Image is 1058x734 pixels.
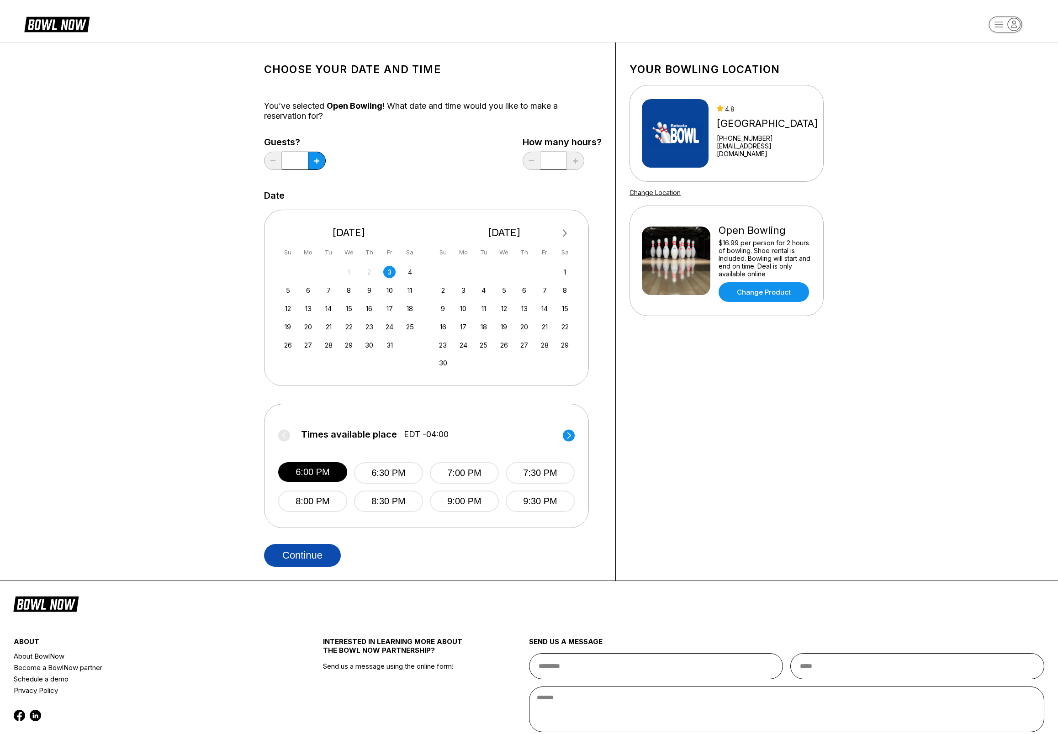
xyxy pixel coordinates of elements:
[363,302,376,315] div: Choose Thursday, October 16th, 2025
[539,321,551,333] div: Choose Friday, November 21st, 2025
[477,321,490,333] div: Choose Tuesday, November 18th, 2025
[559,321,571,333] div: Choose Saturday, November 22nd, 2025
[642,99,709,168] img: Batavia Bowl
[498,339,510,351] div: Choose Wednesday, November 26th, 2025
[498,284,510,296] div: Choose Wednesday, November 5th, 2025
[437,321,449,333] div: Choose Sunday, November 16th, 2025
[434,227,575,239] div: [DATE]
[477,302,490,315] div: Choose Tuesday, November 11th, 2025
[327,101,382,111] span: Open Bowling
[302,284,314,296] div: Choose Monday, October 6th, 2025
[323,637,477,662] div: INTERESTED IN LEARNING MORE ABOUT THE BOWL NOW PARTNERSHIP?
[404,246,416,259] div: Sa
[323,284,335,296] div: Choose Tuesday, October 7th, 2025
[343,302,355,315] div: Choose Wednesday, October 15th, 2025
[559,339,571,351] div: Choose Saturday, November 29th, 2025
[539,284,551,296] div: Choose Friday, November 7th, 2025
[354,462,423,484] button: 6:30 PM
[529,637,1044,653] div: send us a message
[437,302,449,315] div: Choose Sunday, November 9th, 2025
[343,339,355,351] div: Choose Wednesday, October 29th, 2025
[404,266,416,278] div: Choose Saturday, October 4th, 2025
[719,282,809,302] a: Change Product
[518,246,530,259] div: Th
[518,321,530,333] div: Choose Thursday, November 20th, 2025
[301,429,397,439] span: Times available place
[264,190,285,201] label: Date
[630,63,824,76] h1: Your bowling location
[280,265,418,351] div: month 2025-10
[558,226,572,241] button: Next Month
[437,284,449,296] div: Choose Sunday, November 2nd, 2025
[498,246,510,259] div: We
[282,302,294,315] div: Choose Sunday, October 12th, 2025
[523,137,602,147] label: How many hours?
[264,101,602,121] div: You’ve selected ! What date and time would you like to make a reservation for?
[717,134,820,142] div: [PHONE_NUMBER]
[559,246,571,259] div: Sa
[404,429,449,439] span: EDT -04:00
[717,142,820,158] a: [EMAIL_ADDRESS][DOMAIN_NAME]
[437,339,449,351] div: Choose Sunday, November 23rd, 2025
[457,246,470,259] div: Mo
[323,302,335,315] div: Choose Tuesday, October 14th, 2025
[383,266,396,278] div: Choose Friday, October 3rd, 2025
[302,246,314,259] div: Mo
[323,339,335,351] div: Choose Tuesday, October 28th, 2025
[363,284,376,296] div: Choose Thursday, October 9th, 2025
[477,339,490,351] div: Choose Tuesday, November 25th, 2025
[383,284,396,296] div: Choose Friday, October 10th, 2025
[343,246,355,259] div: We
[343,321,355,333] div: Choose Wednesday, October 22nd, 2025
[363,339,376,351] div: Choose Thursday, October 30th, 2025
[278,227,420,239] div: [DATE]
[477,284,490,296] div: Choose Tuesday, November 4th, 2025
[264,544,341,567] button: Continue
[383,339,396,351] div: Choose Friday, October 31st, 2025
[719,239,811,278] div: $16.99 per person for 2 hours of bowling. Shoe rental is Included. Bowling will start and end on ...
[383,302,396,315] div: Choose Friday, October 17th, 2025
[430,462,499,484] button: 7:00 PM
[477,246,490,259] div: Tu
[559,302,571,315] div: Choose Saturday, November 15th, 2025
[264,63,602,76] h1: Choose your Date and time
[383,246,396,259] div: Fr
[457,284,470,296] div: Choose Monday, November 3rd, 2025
[323,246,335,259] div: Tu
[14,685,271,696] a: Privacy Policy
[14,662,271,673] a: Become a BowlNow partner
[559,266,571,278] div: Choose Saturday, November 1st, 2025
[302,302,314,315] div: Choose Monday, October 13th, 2025
[498,321,510,333] div: Choose Wednesday, November 19th, 2025
[383,321,396,333] div: Choose Friday, October 24th, 2025
[14,673,271,685] a: Schedule a demo
[278,462,347,482] button: 6:00 PM
[539,246,551,259] div: Fr
[719,224,811,237] div: Open Bowling
[323,321,335,333] div: Choose Tuesday, October 21st, 2025
[282,339,294,351] div: Choose Sunday, October 26th, 2025
[437,246,449,259] div: Su
[457,339,470,351] div: Choose Monday, November 24th, 2025
[343,266,355,278] div: Not available Wednesday, October 1st, 2025
[282,246,294,259] div: Su
[518,284,530,296] div: Choose Thursday, November 6th, 2025
[437,357,449,369] div: Choose Sunday, November 30th, 2025
[506,462,575,484] button: 7:30 PM
[354,491,423,512] button: 8:30 PM
[506,491,575,512] button: 9:30 PM
[278,491,347,512] button: 8:00 PM
[282,321,294,333] div: Choose Sunday, October 19th, 2025
[518,339,530,351] div: Choose Thursday, November 27th, 2025
[436,265,573,370] div: month 2025-11
[498,302,510,315] div: Choose Wednesday, November 12th, 2025
[14,637,271,650] div: about
[14,650,271,662] a: About BowlNow
[717,105,820,113] div: 4.8
[282,284,294,296] div: Choose Sunday, October 5th, 2025
[264,137,326,147] label: Guests?
[302,339,314,351] div: Choose Monday, October 27th, 2025
[717,117,820,130] div: [GEOGRAPHIC_DATA]
[343,284,355,296] div: Choose Wednesday, October 8th, 2025
[559,284,571,296] div: Choose Saturday, November 8th, 2025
